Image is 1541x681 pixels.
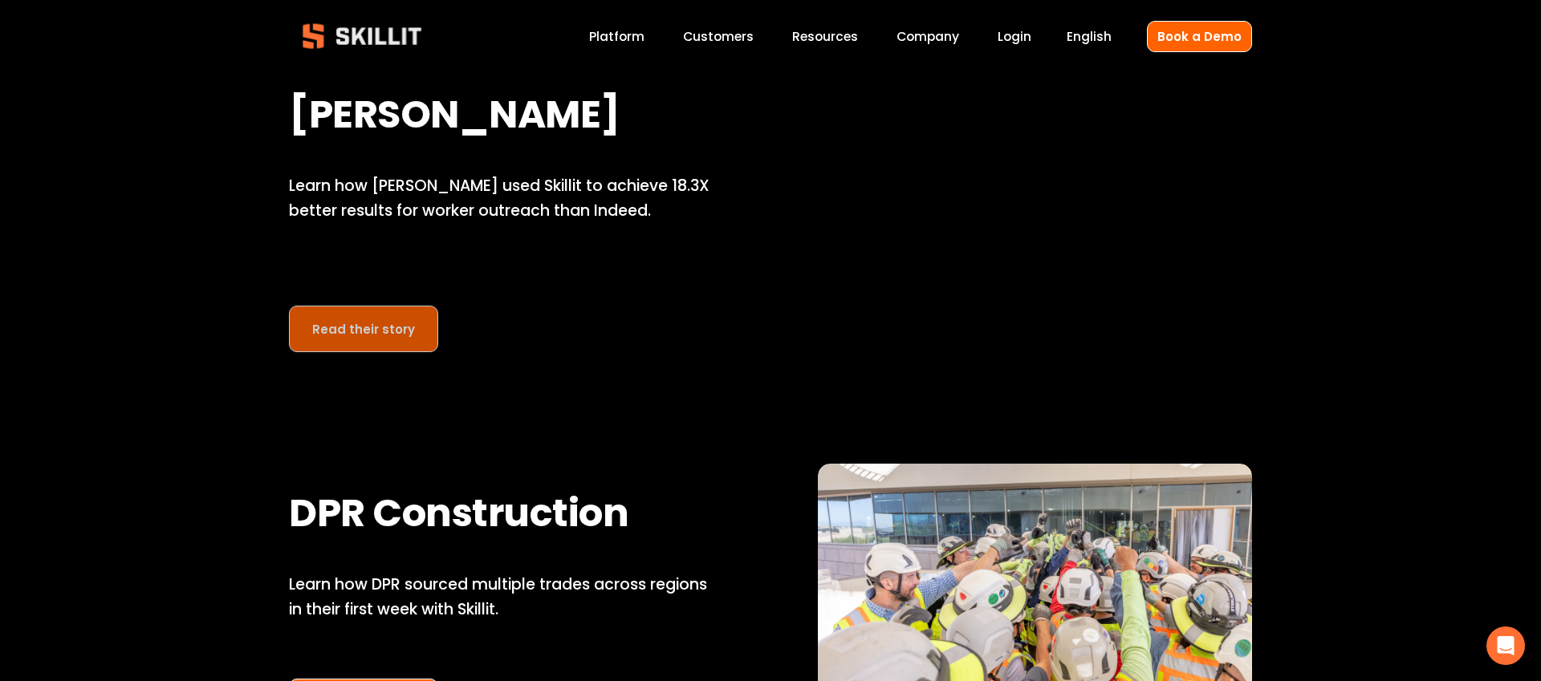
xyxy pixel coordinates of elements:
div: language picker [1067,26,1112,47]
a: Read their story [289,306,438,353]
a: Platform [589,26,644,47]
a: Customers [683,26,754,47]
p: Learn how DPR sourced multiple trades across regions in their first week with Skillit. [289,573,723,622]
span: Resources [792,27,858,46]
span: English [1067,27,1112,46]
a: folder dropdown [792,26,858,47]
img: Skillit [289,12,435,60]
p: Learn how [PERSON_NAME] used Skillit to achieve 18.3X better results for worker outreach than Ind... [289,174,723,223]
a: Company [897,26,959,47]
a: Login [998,26,1031,47]
strong: DPR Construction [289,484,628,549]
div: Open Intercom Messenger [1486,626,1525,665]
a: Book a Demo [1147,21,1252,52]
strong: [PERSON_NAME] [289,85,620,151]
